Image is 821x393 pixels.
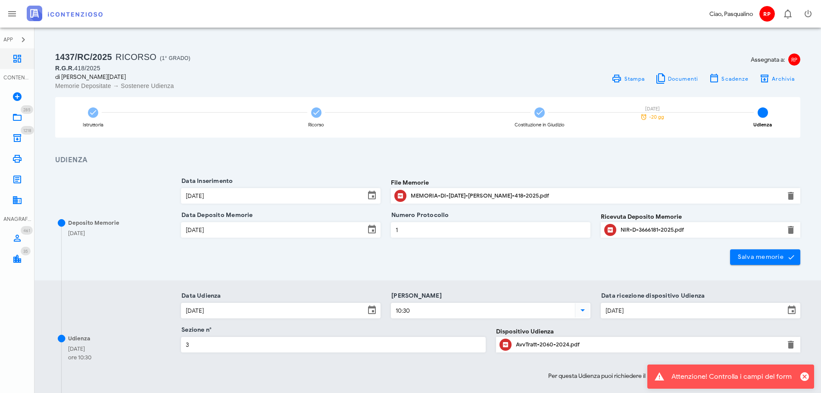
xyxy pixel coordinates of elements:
span: Distintivo [21,126,34,135]
span: 35 [23,248,28,254]
div: NIR-D-3666181-2025.pdf [621,226,780,233]
div: AvvTratt-2060-2024.pdf [516,341,780,348]
button: Chiudi [799,371,811,383]
span: (1° Grado) [160,55,190,61]
span: Assegnata a: [751,55,785,64]
div: Clicca per aprire un'anteprima del file o scaricarlo [516,338,780,352]
span: Ricorso [116,52,156,62]
label: Data ricezione dispositivo Udienza [599,292,705,300]
span: -20 gg [649,115,664,119]
label: Data Deposito Memorie [179,211,253,220]
span: Archivia [771,75,795,82]
div: [DATE] [637,107,668,111]
span: Per questa Udienza puoi richiedere il Deposito di: [548,371,679,380]
button: Archivia [754,72,800,85]
button: Clicca per aprire un'anteprima del file o scaricarlo [499,339,512,351]
span: RP [759,6,775,22]
span: Stampa [624,75,645,82]
span: 461 [23,228,30,233]
button: Salva memorie [730,249,800,265]
button: Distintivo [777,3,798,24]
a: Stampa [606,72,650,85]
div: ore 10:30 [68,353,91,362]
div: Udienza [68,334,90,343]
h3: Udienza [55,155,800,166]
div: Ciao, Pasqualino [709,9,753,19]
button: Elimina [786,191,796,201]
div: MEMORIA-DI-[DATE]-[PERSON_NAME]-418-2025.pdf [411,192,780,199]
div: [DATE] [68,345,91,353]
label: Data Inserimento [179,177,233,185]
div: Udienza [753,123,772,127]
label: Sezione n° [179,326,212,334]
label: File Memorie [391,178,429,187]
div: [DATE] [68,229,85,238]
button: Elimina [786,340,796,350]
span: Salva memorie [737,253,793,261]
div: Ricorso [308,123,324,127]
label: Dispositivo Udienza [496,327,554,336]
button: Documenti [650,72,704,85]
span: Documenti [668,75,699,82]
img: logo-text-2x.png [27,6,103,21]
label: Numero Protocollo [389,211,449,220]
div: Istruttoria [83,123,103,127]
label: Ricevuta Deposito Memorie [601,212,682,221]
button: Elimina [786,225,796,235]
span: Distintivo [21,226,33,235]
span: R.G.R. [55,65,74,72]
span: Scadenze [721,75,749,82]
span: RP [788,53,800,66]
div: Clicca per aprire un'anteprima del file o scaricarlo [411,189,780,203]
button: Scadenze [704,72,754,85]
div: Costituzione in Giudizio [515,123,565,127]
div: Memorie Depositate → Sostenere Udienza [55,82,423,90]
input: Ora Udienza [391,303,573,318]
span: Distintivo [21,247,31,255]
div: CONTENZIOSO [3,74,31,82]
div: 418/2025 [55,64,423,72]
span: Distintivo [21,105,33,114]
button: RP [756,3,777,24]
span: 4 [758,107,768,118]
div: Attenzione! Controlla i campi del form [671,371,792,382]
label: Data Udienza [179,292,221,300]
div: ANAGRAFICA [3,215,31,223]
div: Deposito Memorie [68,219,119,227]
div: di [PERSON_NAME][DATE] [55,72,423,82]
button: Clicca per aprire un'anteprima del file o scaricarlo [394,190,406,202]
label: [PERSON_NAME] [389,292,442,300]
span: 285 [23,107,31,113]
input: Numero Protocollo [391,223,590,237]
div: Clicca per aprire un'anteprima del file o scaricarlo [621,223,780,237]
input: Sezione n° [181,337,485,352]
button: Clicca per aprire un'anteprima del file o scaricarlo [604,224,616,236]
span: 1218 [23,128,31,133]
span: 1437/RC/2025 [55,52,112,62]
